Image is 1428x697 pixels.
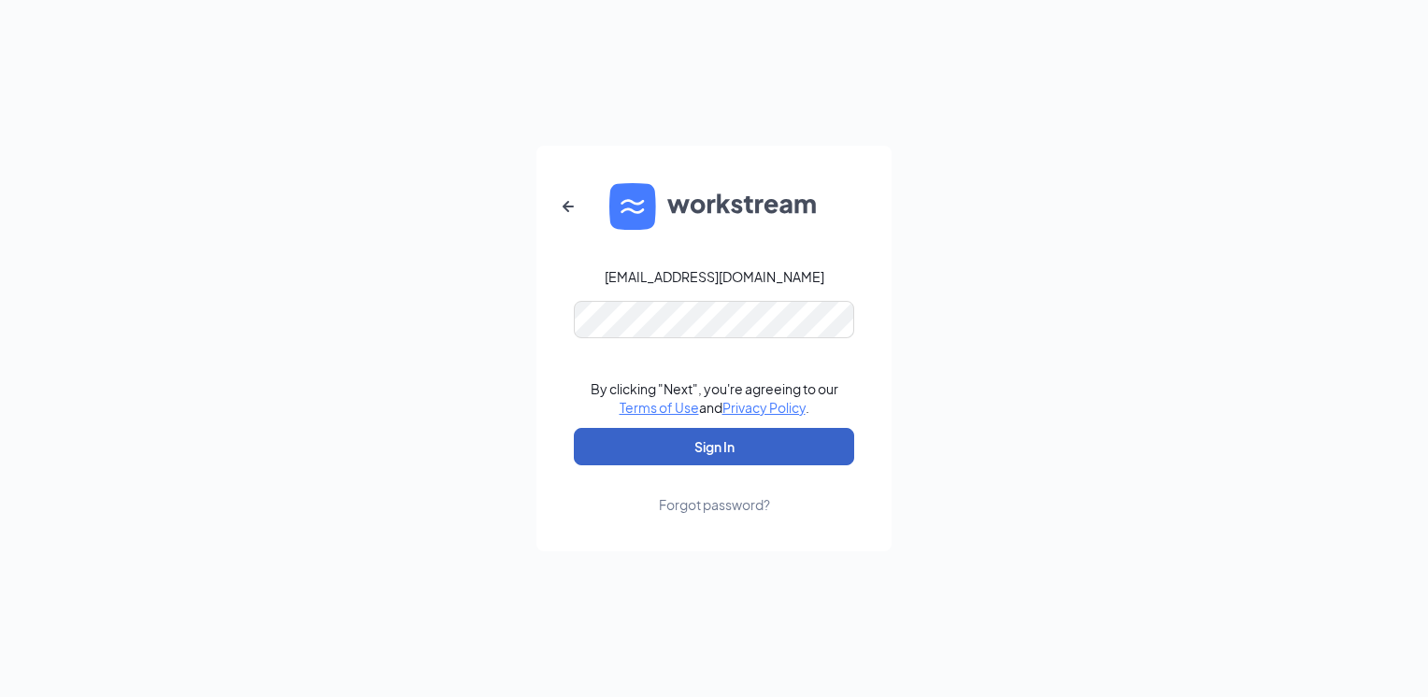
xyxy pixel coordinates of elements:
[659,465,770,514] a: Forgot password?
[546,184,591,229] button: ArrowLeftNew
[659,495,770,514] div: Forgot password?
[591,379,838,417] div: By clicking "Next", you're agreeing to our and .
[605,267,824,286] div: [EMAIL_ADDRESS][DOMAIN_NAME]
[620,399,699,416] a: Terms of Use
[557,195,579,218] svg: ArrowLeftNew
[722,399,806,416] a: Privacy Policy
[609,183,819,230] img: WS logo and Workstream text
[574,428,854,465] button: Sign In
